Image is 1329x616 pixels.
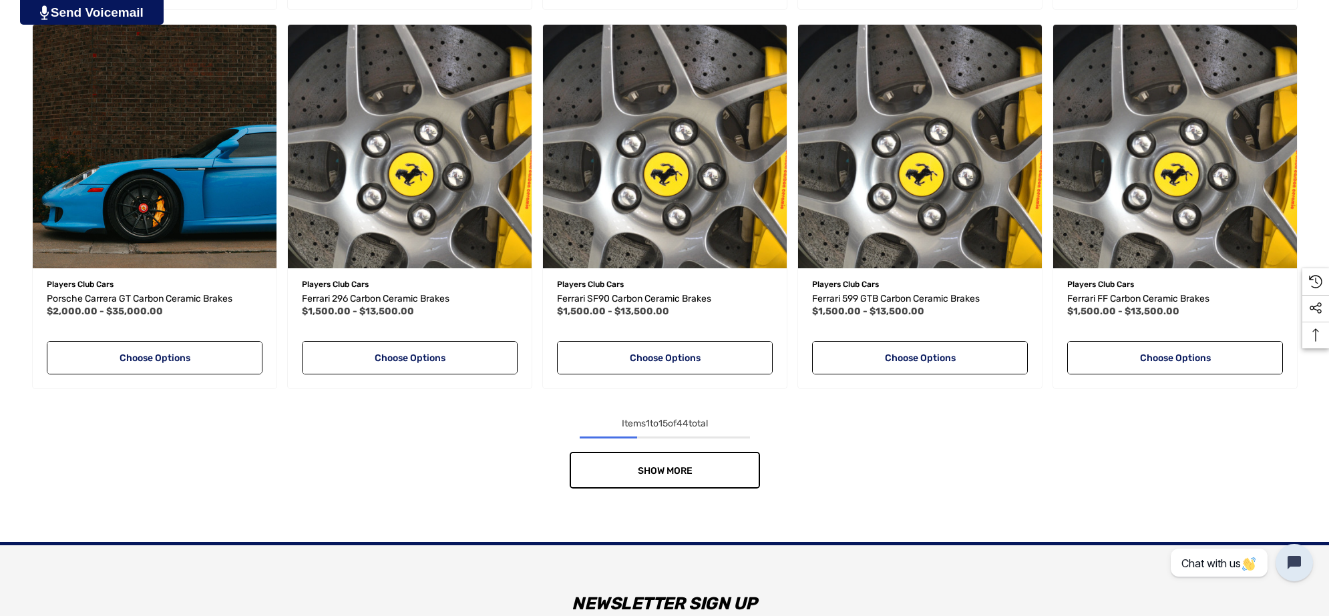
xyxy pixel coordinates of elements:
span: Ferrari FF Carbon Ceramic Brakes [1067,293,1209,304]
img: Ferrari 296 Carbon Ceramic Brakes [288,25,532,268]
span: Show More [637,465,692,477]
a: Choose Options [812,341,1028,374]
p: Players Club Cars [302,276,518,293]
p: Players Club Cars [812,276,1028,293]
img: Ferrari 599 Carbon Ceramic Brakes [798,25,1042,268]
span: 44 [677,418,689,429]
a: Ferrari 296 Carbon Ceramic Brakes,Price range from $1,500.00 to $13,500.00 [302,291,518,307]
a: Choose Options [47,341,262,374]
a: Ferrari 599 GTB Carbon Ceramic Brakes,Price range from $1,500.00 to $13,500.00 [798,25,1042,268]
a: Choose Options [1067,341,1283,374]
a: Show More [570,452,760,489]
svg: Recently Viewed [1309,275,1322,288]
a: Choose Options [557,341,773,374]
img: Ferrari FF Carbon Ceramic Brakes [1053,25,1297,268]
img: Porsche Carrera GT Carbon Ceramic Brakes [33,25,276,268]
nav: pagination [27,416,1302,489]
div: Items to of total [27,416,1302,432]
a: Ferrari FF Carbon Ceramic Brakes,Price range from $1,500.00 to $13,500.00 [1053,25,1297,268]
span: $1,500.00 - $13,500.00 [557,306,669,317]
span: $2,000.00 - $35,000.00 [47,306,163,317]
span: Ferrari 296 Carbon Ceramic Brakes [302,293,449,304]
span: 1 [646,418,650,429]
a: Choose Options [302,341,518,374]
p: Players Club Cars [557,276,773,293]
span: Ferrari 599 GTB Carbon Ceramic Brakes [812,293,980,304]
span: $1,500.00 - $13,500.00 [812,306,924,317]
a: Porsche Carrera GT Carbon Ceramic Brakes,Price range from $2,000.00 to $35,000.00 [47,291,262,307]
span: $1,500.00 - $13,500.00 [1067,306,1179,317]
img: Ferrari SF90 Carbon Ceramic Brakes [543,25,787,268]
a: Ferrari SF90 Carbon Ceramic Brakes,Price range from $1,500.00 to $13,500.00 [543,25,787,268]
span: 15 [658,418,668,429]
p: Players Club Cars [1067,276,1283,293]
span: Porsche Carrera GT Carbon Ceramic Brakes [47,293,232,304]
img: PjwhLS0gR2VuZXJhdG9yOiBHcmF2aXQuaW8gLS0+PHN2ZyB4bWxucz0iaHR0cDovL3d3dy53My5vcmcvMjAwMC9zdmciIHhtb... [40,5,49,20]
a: Ferrari SF90 Carbon Ceramic Brakes,Price range from $1,500.00 to $13,500.00 [557,291,773,307]
p: Players Club Cars [47,276,262,293]
a: Ferrari 599 GTB Carbon Ceramic Brakes,Price range from $1,500.00 to $13,500.00 [812,291,1028,307]
span: Ferrari SF90 Carbon Ceramic Brakes [557,293,711,304]
svg: Social Media [1309,302,1322,315]
svg: Top [1302,328,1329,342]
span: $1,500.00 - $13,500.00 [302,306,414,317]
a: Ferrari 296 Carbon Ceramic Brakes,Price range from $1,500.00 to $13,500.00 [288,25,532,268]
a: Porsche Carrera GT Carbon Ceramic Brakes,Price range from $2,000.00 to $35,000.00 [33,25,276,268]
a: Ferrari FF Carbon Ceramic Brakes,Price range from $1,500.00 to $13,500.00 [1067,291,1283,307]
